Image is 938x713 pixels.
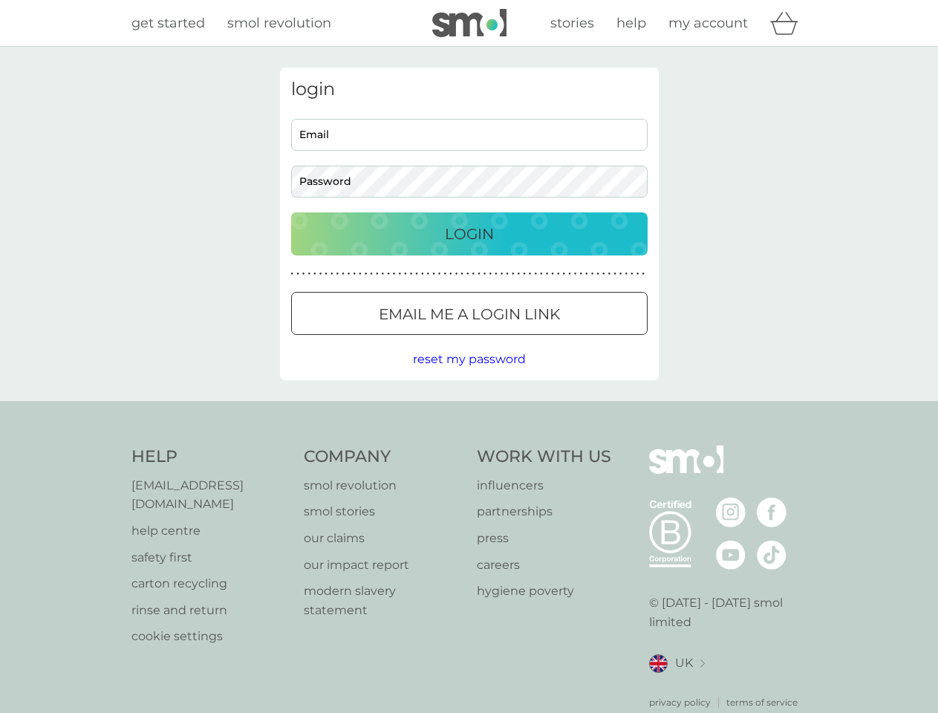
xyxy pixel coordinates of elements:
[304,446,462,469] h4: Company
[483,270,486,278] p: ●
[568,270,571,278] p: ●
[518,270,521,278] p: ●
[330,270,333,278] p: ●
[291,270,294,278] p: ●
[716,540,746,570] img: visit the smol Youtube page
[432,270,435,278] p: ●
[413,352,526,366] span: reset my password
[379,302,560,326] p: Email me a login link
[563,270,566,278] p: ●
[304,476,462,495] a: smol revolution
[227,13,331,34] a: smol revolution
[585,270,588,278] p: ●
[291,212,648,255] button: Login
[387,270,390,278] p: ●
[131,627,290,646] a: cookie settings
[466,270,469,278] p: ●
[649,654,668,673] img: UK flag
[613,270,616,278] p: ●
[649,695,711,709] a: privacy policy
[477,502,611,521] a: partnerships
[304,556,462,575] a: our impact report
[227,15,331,31] span: smol revolution
[478,270,481,278] p: ●
[449,270,452,278] p: ●
[574,270,577,278] p: ●
[700,660,705,668] img: select a new location
[489,270,492,278] p: ●
[477,446,611,469] h4: Work With Us
[757,540,786,570] img: visit the smol Tiktok page
[770,8,807,38] div: basket
[304,582,462,619] a: modern slavery statement
[608,270,611,278] p: ●
[668,15,748,31] span: my account
[370,270,373,278] p: ●
[501,270,504,278] p: ●
[625,270,628,278] p: ●
[376,270,379,278] p: ●
[726,695,798,709] a: terms of service
[550,15,594,31] span: stories
[359,270,362,278] p: ●
[477,476,611,495] a: influencers
[131,476,290,514] a: [EMAIL_ADDRESS][DOMAIN_NAME]
[477,529,611,548] a: press
[757,498,786,527] img: visit the smol Facebook page
[342,270,345,278] p: ●
[296,270,299,278] p: ●
[131,13,205,34] a: get started
[438,270,441,278] p: ●
[716,498,746,527] img: visit the smol Instagram page
[460,270,463,278] p: ●
[427,270,430,278] p: ●
[421,270,424,278] p: ●
[398,270,401,278] p: ●
[477,556,611,575] a: careers
[649,446,723,496] img: smol
[131,521,290,541] a: help centre
[131,446,290,469] h4: Help
[649,593,807,631] p: © [DATE] - [DATE] smol limited
[668,13,748,34] a: my account
[304,502,462,521] a: smol stories
[131,574,290,593] a: carton recycling
[596,270,599,278] p: ●
[550,13,594,34] a: stories
[472,270,475,278] p: ●
[579,270,582,278] p: ●
[413,350,526,369] button: reset my password
[432,9,507,37] img: smol
[319,270,322,278] p: ●
[523,270,526,278] p: ●
[304,529,462,548] a: our claims
[291,79,648,100] h3: login
[131,15,205,31] span: get started
[619,270,622,278] p: ●
[415,270,418,278] p: ●
[591,270,594,278] p: ●
[131,601,290,620] a: rinse and return
[443,270,446,278] p: ●
[557,270,560,278] p: ●
[291,292,648,335] button: Email me a login link
[410,270,413,278] p: ●
[602,270,605,278] p: ●
[616,13,646,34] a: help
[348,270,351,278] p: ●
[302,270,305,278] p: ●
[477,582,611,601] p: hygiene poverty
[506,270,509,278] p: ●
[325,270,328,278] p: ●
